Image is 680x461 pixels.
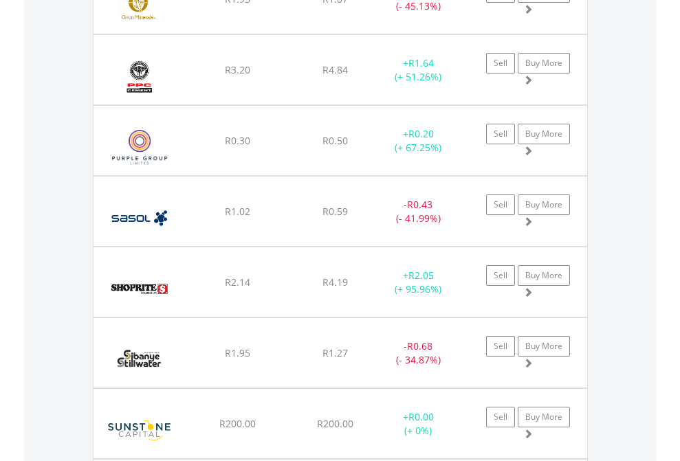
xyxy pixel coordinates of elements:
[518,407,570,427] a: Buy More
[225,205,250,218] span: R1.02
[408,127,434,140] span: R0.20
[486,265,515,286] a: Sell
[317,417,353,430] span: R200.00
[518,53,570,74] a: Buy More
[407,198,432,211] span: R0.43
[486,336,515,357] a: Sell
[486,407,515,427] a: Sell
[100,406,178,455] img: EQU.ZA.SCL126.png
[408,56,434,69] span: R1.64
[518,194,570,215] a: Buy More
[225,346,250,359] span: R1.95
[225,276,250,289] span: R2.14
[322,346,348,359] span: R1.27
[518,336,570,357] a: Buy More
[100,194,178,243] img: EQU.ZA.SOL.png
[375,56,461,84] div: + (+ 51.26%)
[518,265,570,286] a: Buy More
[100,335,178,384] img: EQU.ZA.SSW.png
[518,124,570,144] a: Buy More
[408,269,434,282] span: R2.05
[225,63,250,76] span: R3.20
[408,410,434,423] span: R0.00
[375,339,461,367] div: - (- 34.87%)
[225,134,250,147] span: R0.30
[486,124,515,144] a: Sell
[486,194,515,215] a: Sell
[375,410,461,438] div: + (+ 0%)
[100,265,178,313] img: EQU.ZA.SHP.png
[375,198,461,225] div: - (- 41.99%)
[322,134,348,147] span: R0.50
[407,339,432,352] span: R0.68
[100,123,179,172] img: EQU.ZA.PPE.png
[322,63,348,76] span: R4.84
[100,52,178,101] img: EQU.ZA.PPC.png
[486,53,515,74] a: Sell
[322,205,348,218] span: R0.59
[219,417,256,430] span: R200.00
[375,269,461,296] div: + (+ 95.96%)
[322,276,348,289] span: R4.19
[375,127,461,155] div: + (+ 67.25%)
